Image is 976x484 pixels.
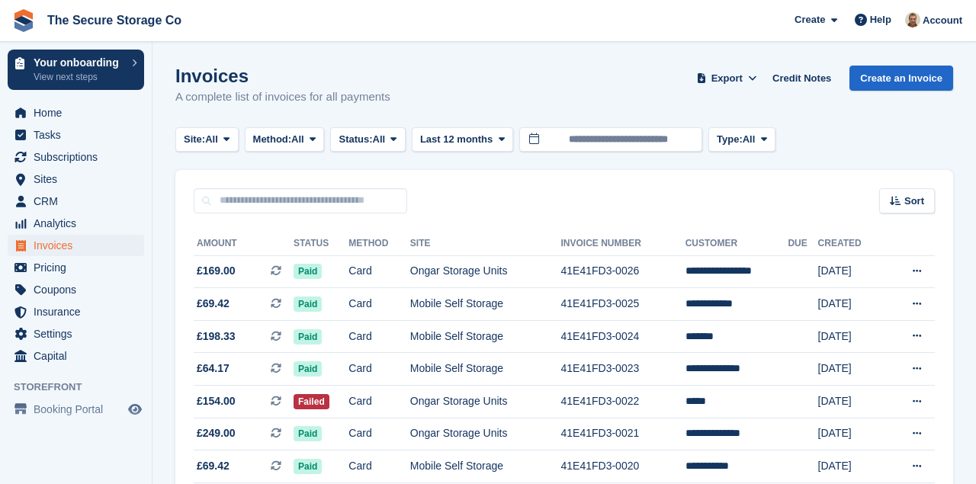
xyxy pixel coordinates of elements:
th: Due [788,232,817,256]
th: Invoice Number [561,232,685,256]
td: [DATE] [818,353,885,386]
a: menu [8,124,144,146]
a: menu [8,279,144,300]
a: menu [8,323,144,345]
img: Oliver Gemmil [905,12,920,27]
td: Card [348,255,410,288]
span: Paid [294,329,322,345]
span: Paid [294,426,322,441]
p: View next steps [34,70,124,84]
td: Card [348,353,410,386]
a: menu [8,399,144,420]
td: [DATE] [818,288,885,321]
button: Method: All [245,127,325,152]
h1: Invoices [175,66,390,86]
span: Tasks [34,124,125,146]
span: Insurance [34,301,125,322]
span: Settings [34,323,125,345]
td: 41E41FD3-0021 [561,418,685,450]
th: Customer [685,232,788,256]
span: Last 12 months [420,132,493,147]
a: menu [8,301,144,322]
span: Booking Portal [34,399,125,420]
td: 41E41FD3-0024 [561,320,685,353]
td: Ongar Storage Units [410,418,561,450]
td: Mobile Self Storage [410,320,561,353]
a: menu [8,191,144,212]
span: Sort [904,194,924,209]
a: Preview store [126,400,144,418]
td: Ongar Storage Units [410,255,561,288]
span: CRM [34,191,125,212]
th: Site [410,232,561,256]
td: Card [348,288,410,321]
td: [DATE] [818,320,885,353]
button: Last 12 months [412,127,513,152]
button: Export [693,66,760,91]
td: [DATE] [818,418,885,450]
span: Subscriptions [34,146,125,168]
span: All [743,132,756,147]
span: Paid [294,264,322,279]
span: Storefront [14,380,152,395]
td: 41E41FD3-0026 [561,255,685,288]
span: Account [923,13,962,28]
th: Amount [194,232,294,256]
span: Sites [34,168,125,190]
button: Site: All [175,127,239,152]
button: Type: All [708,127,775,152]
a: menu [8,345,144,367]
span: Type: [717,132,743,147]
td: Card [348,450,410,483]
a: Create an Invoice [849,66,953,91]
td: 41E41FD3-0023 [561,353,685,386]
button: Status: All [330,127,405,152]
a: menu [8,146,144,168]
span: All [291,132,304,147]
td: Mobile Self Storage [410,450,561,483]
td: Mobile Self Storage [410,288,561,321]
a: menu [8,102,144,123]
a: menu [8,213,144,234]
a: Your onboarding View next steps [8,50,144,90]
td: Ongar Storage Units [410,386,561,418]
td: [DATE] [818,386,885,418]
span: Invoices [34,235,125,256]
span: Pricing [34,257,125,278]
span: Status: [339,132,372,147]
span: Coupons [34,279,125,300]
td: [DATE] [818,450,885,483]
td: 41E41FD3-0025 [561,288,685,321]
img: stora-icon-8386f47178a22dfd0bd8f6a31ec36ba5ce8667c1dd55bd0f319d3a0aa187defe.svg [12,9,35,32]
span: Failed [294,394,329,409]
span: Analytics [34,213,125,234]
th: Status [294,232,348,256]
span: £154.00 [197,393,236,409]
span: Home [34,102,125,123]
a: The Secure Storage Co [41,8,188,33]
td: Card [348,320,410,353]
td: Mobile Self Storage [410,353,561,386]
th: Method [348,232,410,256]
span: £198.33 [197,329,236,345]
a: menu [8,235,144,256]
span: £249.00 [197,425,236,441]
td: 41E41FD3-0020 [561,450,685,483]
span: Capital [34,345,125,367]
p: A complete list of invoices for all payments [175,88,390,106]
td: Card [348,418,410,450]
span: Export [711,71,743,86]
span: Paid [294,459,322,474]
span: Paid [294,361,322,377]
span: £64.17 [197,361,230,377]
span: All [205,132,218,147]
span: Paid [294,296,322,312]
td: Card [348,386,410,418]
a: Credit Notes [766,66,837,91]
span: £69.42 [197,458,230,474]
span: Site: [184,132,205,147]
a: menu [8,168,144,190]
span: £169.00 [197,263,236,279]
td: [DATE] [818,255,885,288]
span: Method: [253,132,292,147]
